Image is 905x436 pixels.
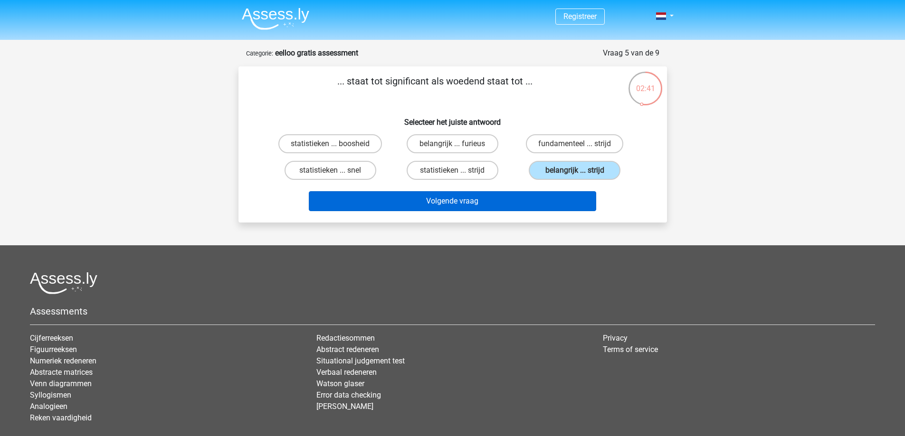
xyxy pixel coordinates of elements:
label: fundamenteel ... strijd [526,134,623,153]
a: Figuurreeksen [30,345,77,354]
a: Error data checking [316,390,381,399]
a: Privacy [603,334,628,343]
a: Abstracte matrices [30,368,93,377]
a: Watson glaser [316,379,364,388]
strong: eelloo gratis assessment [275,48,358,57]
a: [PERSON_NAME] [316,402,373,411]
img: Assessly [242,8,309,30]
a: Venn diagrammen [30,379,92,388]
h5: Assessments [30,306,875,317]
div: Vraag 5 van de 9 [603,47,659,59]
label: statistieken ... snel [285,161,376,180]
a: Syllogismen [30,390,71,399]
a: Cijferreeksen [30,334,73,343]
div: 02:41 [628,71,663,94]
small: Categorie: [246,50,273,57]
label: belangrijk ... strijd [529,161,620,180]
a: Analogieen [30,402,67,411]
label: statistieken ... boosheid [278,134,382,153]
img: Assessly logo [30,272,97,294]
a: Abstract redeneren [316,345,379,354]
a: Registreer [563,12,597,21]
h6: Selecteer het juiste antwoord [254,110,652,127]
button: Volgende vraag [309,191,596,211]
label: belangrijk ... furieus [407,134,498,153]
p: ... staat tot significant als woedend staat tot ... [254,74,616,102]
a: Verbaal redeneren [316,368,377,377]
a: Situational judgement test [316,356,405,365]
a: Redactiesommen [316,334,375,343]
a: Terms of service [603,345,658,354]
a: Reken vaardigheid [30,413,92,422]
label: statistieken ... strijd [407,161,498,180]
a: Numeriek redeneren [30,356,96,365]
